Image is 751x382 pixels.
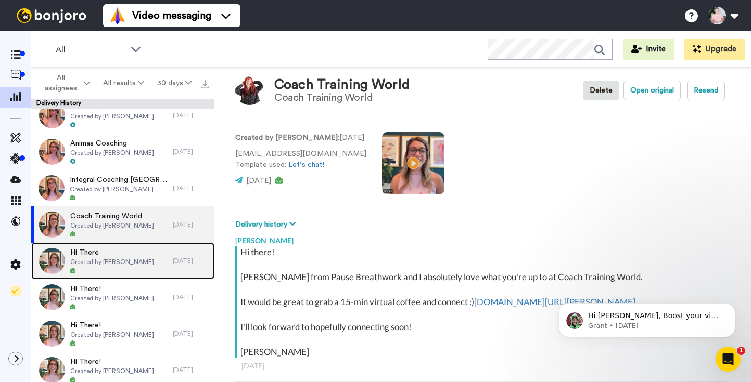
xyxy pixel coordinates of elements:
[70,185,168,193] span: Created by [PERSON_NAME]
[737,347,745,355] span: 1
[235,134,338,141] strong: Created by [PERSON_NAME]
[39,248,65,274] img: 7cd1a288-a5a9-49cf-aa0a-e2c2d8db7f93-thumb.jpg
[716,347,741,372] iframe: Intercom live chat
[31,206,214,243] a: Coach Training WorldCreated by [PERSON_NAME][DATE]
[246,177,271,185] span: [DATE]
[31,279,214,315] a: Hi There!Created by [PERSON_NAME][DATE]
[288,161,324,168] a: Let's chat!
[543,281,751,354] iframe: Intercom notifications message
[70,331,154,339] span: Created by [PERSON_NAME]
[39,284,65,310] img: 3fe41029-eb10-49df-8ecb-db43c4f8d9c3-thumb.jpg
[70,247,154,258] span: Hi There
[31,99,214,109] div: Delivery History
[70,284,154,294] span: Hi There!
[623,81,681,100] button: Open original
[132,8,211,23] span: Video messaging
[70,138,154,149] span: Animas Coaching
[201,80,209,88] img: export.svg
[12,8,91,23] img: bj-logo-header-white.svg
[173,148,209,156] div: [DATE]
[173,257,209,265] div: [DATE]
[70,149,154,157] span: Created by [PERSON_NAME]
[70,320,154,331] span: Hi There!
[31,315,214,352] a: Hi There!Created by [PERSON_NAME][DATE]
[70,294,154,302] span: Created by [PERSON_NAME]
[40,73,82,94] span: All assignees
[39,321,65,347] img: 4abec3bb-3391-43e3-aa99-4bc2caefc27e-thumb.jpg
[10,286,21,296] img: Checklist.svg
[39,139,65,165] img: a739302a-a855-4a81-83a1-51b92d483926-thumb.jpg
[235,219,299,230] button: Delivery history
[173,111,209,120] div: [DATE]
[31,97,214,134] a: The AcademiesCreated by [PERSON_NAME][DATE]
[173,220,209,229] div: [DATE]
[623,39,674,60] button: Invite
[241,361,724,371] div: [DATE]
[274,77,410,93] div: Coach Training World
[31,134,214,170] a: Animas CoachingCreated by [PERSON_NAME][DATE]
[70,367,154,375] span: Created by [PERSON_NAME]
[173,293,209,301] div: [DATE]
[173,184,209,192] div: [DATE]
[583,81,619,100] button: Delete
[56,44,125,56] span: All
[70,211,154,221] span: Coach Training World
[70,357,154,367] span: Hi There!
[150,74,198,93] button: 30 days
[31,243,214,279] a: Hi ThereCreated by [PERSON_NAME][DATE]
[31,170,214,206] a: Integral Coaching [GEOGRAPHIC_DATA]Created by [PERSON_NAME][DATE]
[70,112,154,121] span: Created by [PERSON_NAME]
[70,175,168,185] span: Integral Coaching [GEOGRAPHIC_DATA]
[684,39,745,60] button: Upgrade
[474,296,635,307] a: [DOMAIN_NAME][URL][PERSON_NAME]
[198,75,212,91] button: Export all results that match these filters now.
[687,81,725,100] button: Resend
[274,92,410,103] div: Coach Training World
[39,102,65,128] img: e71aac92-9318-4be4-9d93-b75388ca2f3b-thumb.jpg
[235,133,366,143] p: : [DATE]
[173,366,209,374] div: [DATE]
[39,175,65,201] img: 52ce0b7d-492e-4473-8ee7-c63695b7fcfb-thumb.jpg
[240,246,728,358] div: Hi there! [PERSON_NAME] from Pause Breathwork and I absolutely love what you're up to at Coach Tr...
[235,230,730,246] div: [PERSON_NAME]
[97,74,151,93] button: All results
[109,7,126,24] img: vm-color.svg
[70,221,154,230] span: Created by [PERSON_NAME]
[235,76,264,105] img: Image of Coach Training World
[70,258,154,266] span: Created by [PERSON_NAME]
[235,149,366,170] p: [EMAIL_ADDRESS][DOMAIN_NAME] Template used:
[173,330,209,338] div: [DATE]
[39,212,65,238] img: f38cc3d9-876b-45c3-bfd8-f2d029d931e9-thumb.jpg
[33,69,97,98] button: All assignees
